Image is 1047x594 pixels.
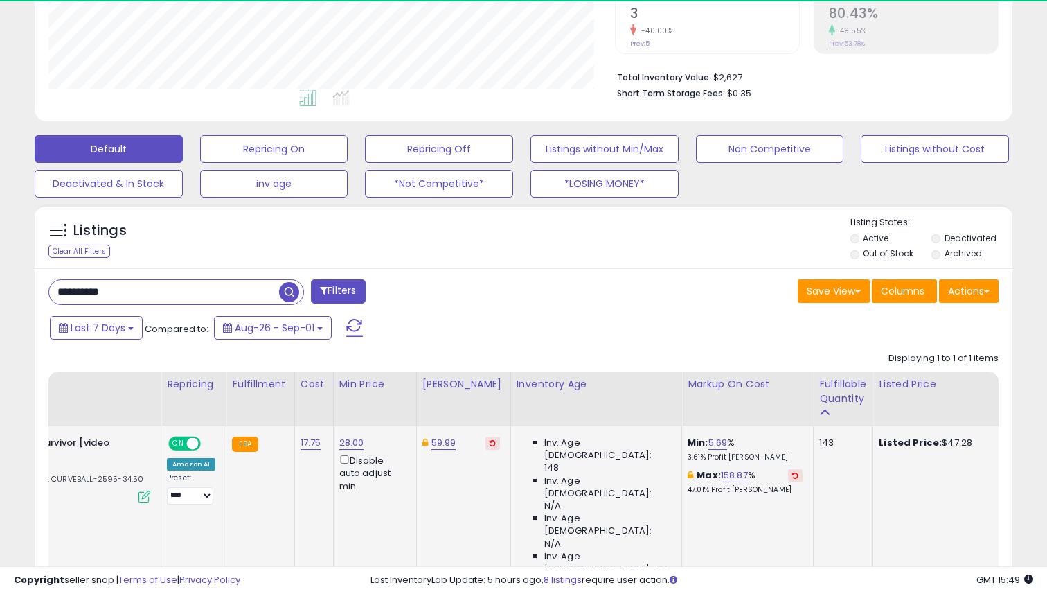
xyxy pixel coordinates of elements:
button: Listings without Min/Max [530,135,679,163]
h5: Listings [73,221,127,241]
div: 143 [819,437,862,449]
a: 8 listings [544,573,582,586]
span: | SKU: CURVEBALL-2595-34.50 [21,473,144,484]
strong: Copyright [14,573,64,586]
div: Markup on Cost [688,377,807,392]
span: Inv. Age [DEMOGRAPHIC_DATA]: [544,512,671,537]
small: Prev: 53.78% [829,40,865,48]
button: *Not Competitive* [365,170,513,198]
div: Displaying 1 to 1 of 1 items [888,352,999,365]
span: Inv. Age [DEMOGRAPHIC_DATA]: [544,475,671,500]
b: Max: [697,469,721,482]
div: Preset: [167,473,215,505]
span: Columns [881,284,924,298]
th: The percentage added to the cost of goods (COGS) that forms the calculator for Min & Max prices. [682,372,814,426]
span: Aug-26 - Sep-01 [235,321,314,335]
div: Amazon AI [167,458,215,471]
span: 148 [544,462,559,474]
span: Inv. Age [DEMOGRAPHIC_DATA]: [544,437,671,462]
a: Terms of Use [118,573,177,586]
label: Out of Stock [863,247,913,259]
a: 5.69 [708,436,728,450]
button: inv age [200,170,348,198]
label: Archived [945,247,982,259]
b: Min: [688,436,708,449]
button: Actions [939,279,999,303]
button: Deactivated & In Stock [35,170,183,198]
span: Last 7 Days [71,321,125,335]
button: Repricing Off [365,135,513,163]
b: Short Term Storage Fees: [617,87,725,99]
div: Inventory Age [517,377,676,392]
button: Columns [872,279,937,303]
div: Repricing [167,377,220,392]
a: 59.99 [431,436,456,450]
h2: 80.43% [829,6,998,24]
small: Prev: 5 [630,40,650,48]
button: Save View [798,279,870,303]
span: $0.35 [727,87,751,100]
div: Listed Price [879,377,999,392]
p: Listing States: [850,216,1013,229]
div: [PERSON_NAME] [422,377,505,392]
div: Cost [301,377,328,392]
div: Last InventoryLab Update: 5 hours ago, require user action. [370,574,1033,587]
button: Last 7 Days [50,316,143,340]
li: $2,627 [617,68,988,85]
button: Non Competitive [696,135,844,163]
span: N/A [544,538,561,550]
b: Total Inventory Value: [617,71,711,83]
div: Min Price [339,377,411,392]
span: Inv. Age [DEMOGRAPHIC_DATA]-180: [544,550,671,575]
div: % [688,469,803,495]
div: Clear All Filters [48,245,110,258]
button: Repricing On [200,135,348,163]
h2: 3 [630,6,799,24]
p: 47.01% Profit [PERSON_NAME] [688,485,803,495]
span: Compared to: [145,322,208,335]
div: $47.28 [879,437,994,449]
p: 3.61% Profit [PERSON_NAME] [688,453,803,462]
div: Fulfillable Quantity [819,377,867,406]
div: Fulfillment [232,377,288,392]
small: -40.00% [636,26,673,36]
button: Filters [311,279,365,304]
div: Disable auto adjust min [339,453,406,493]
button: *LOSING MONEY* [530,170,679,198]
b: Listed Price: [879,436,942,449]
button: Default [35,135,183,163]
div: seller snap | | [14,574,240,587]
label: Deactivated [945,232,996,244]
span: ON [170,438,187,450]
div: % [688,437,803,462]
span: 2025-09-9 15:49 GMT [976,573,1033,586]
a: 28.00 [339,436,364,450]
a: 17.75 [301,436,321,450]
button: Listings without Cost [861,135,1009,163]
label: Active [863,232,888,244]
a: 158.87 [721,469,748,482]
button: Aug-26 - Sep-01 [214,316,332,340]
small: 49.55% [835,26,867,36]
small: FBA [232,437,258,452]
span: N/A [544,500,561,512]
a: Privacy Policy [179,573,240,586]
span: OFF [199,438,221,450]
